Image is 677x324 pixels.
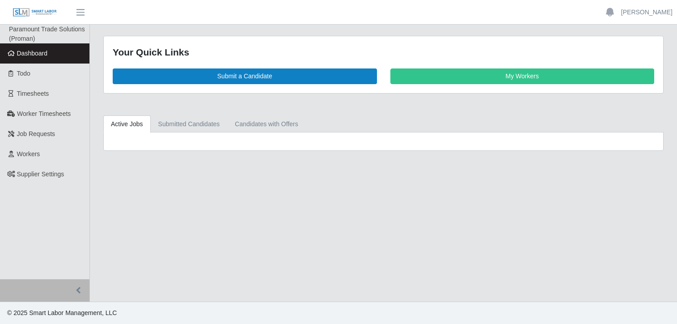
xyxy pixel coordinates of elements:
div: Your Quick Links [113,45,654,60]
span: Dashboard [17,50,48,57]
span: Job Requests [17,130,55,137]
img: SLM Logo [13,8,57,17]
a: Candidates with Offers [227,115,305,133]
span: Todo [17,70,30,77]
span: Paramount Trade Solutions (Proman) [9,26,85,42]
span: Worker Timesheets [17,110,71,117]
a: Submitted Candidates [151,115,228,133]
a: Active Jobs [103,115,151,133]
a: My Workers [390,68,655,84]
a: Submit a Candidate [113,68,377,84]
span: © 2025 Smart Labor Management, LLC [7,309,117,316]
span: Supplier Settings [17,171,64,178]
span: Timesheets [17,90,49,97]
span: Workers [17,150,40,158]
a: [PERSON_NAME] [621,8,673,17]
